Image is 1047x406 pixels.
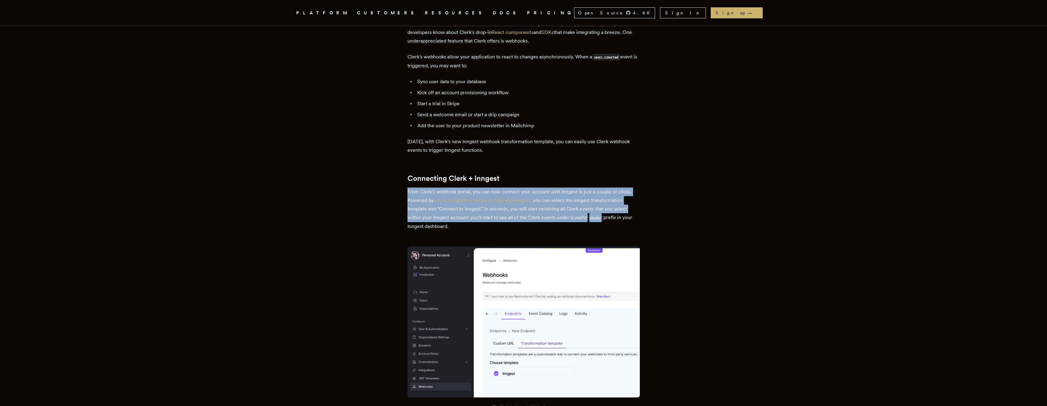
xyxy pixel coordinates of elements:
a: CUSTOMERS [357,9,418,17]
code: user.created [592,54,620,61]
li: Kick off an account provisioning workflow [415,88,640,97]
p: is the easiest way to add authentication and user management to your application. By now, most de... [407,20,640,45]
li: Send a welcome email or start a drip campaign [415,110,640,119]
a: DOCS [493,9,520,17]
img: Clerk dashboard's Webhook page [407,247,640,397]
li: Sync user data to your database [415,77,640,86]
button: RESOURCES [425,9,485,17]
a: SDKs [541,29,554,35]
a: Sign up [711,7,763,18]
p: From Clerk's webhook portal, you can now connect your account with Inngest in just a couple of cl... [407,188,640,231]
li: Add the user to your product newsletter in Mailchimp [415,121,640,130]
a: Sign In [660,7,706,18]
a: Clerk [407,21,419,27]
a: PRICING [527,9,574,17]
span: → [747,10,758,16]
p: [DATE], with Clerk's new Inngest webhook transformation template, you can easily use Clerk webhoo... [407,137,640,155]
button: PLATFORM [296,9,350,17]
h2: Connecting Clerk + Inngest [407,174,640,183]
a: a new integration between Svix and Inngest [433,197,530,203]
code: clerk/ [588,214,603,221]
span: Open Source [578,10,623,16]
li: Start a trial in Stripe [415,99,640,108]
span: 4.8 K [633,10,654,16]
p: Clerk's webhooks allow your application to react to changes asynchronously. When a event is trigg... [407,53,640,70]
a: React components [492,29,533,35]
